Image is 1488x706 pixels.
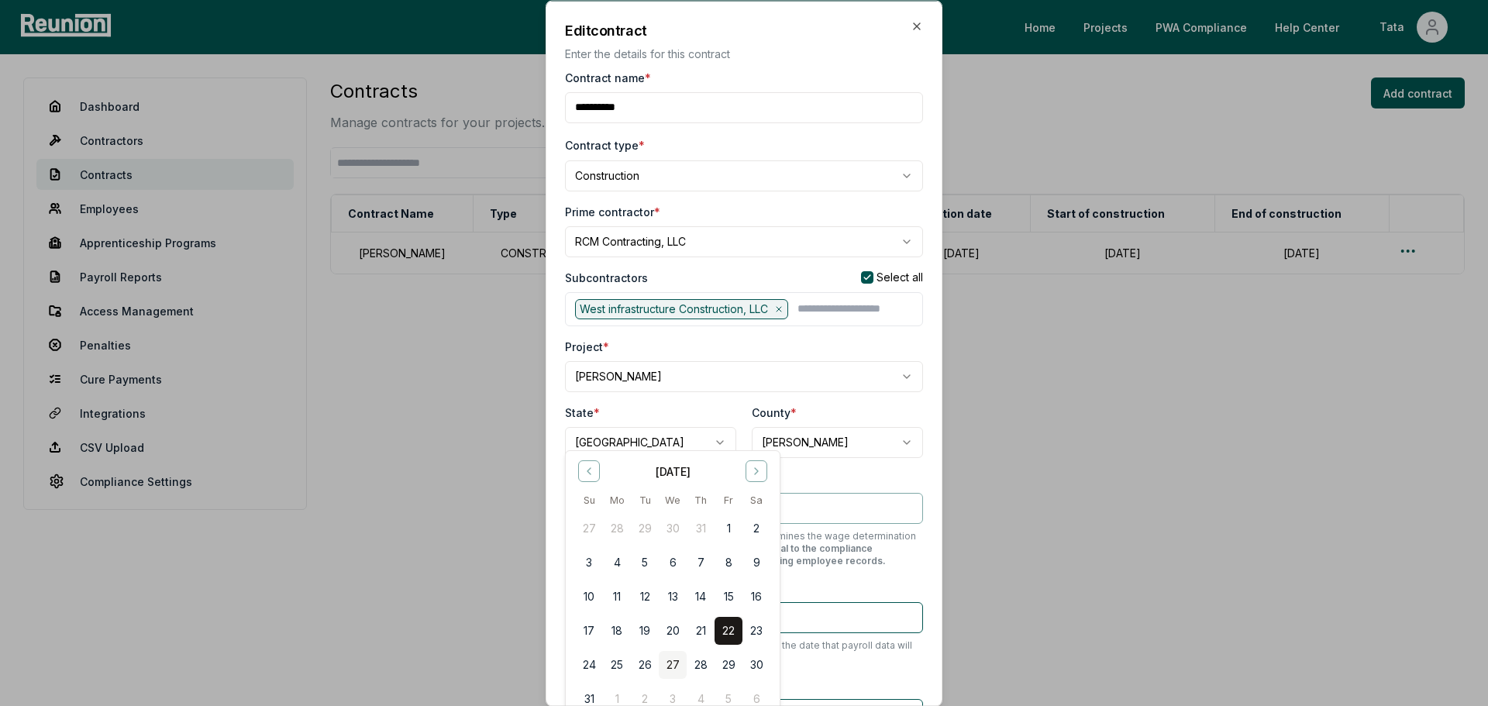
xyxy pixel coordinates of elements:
button: 29 [631,514,659,542]
label: Prime contractor [565,203,660,219]
th: Friday [715,491,742,508]
label: Contract name [565,69,651,85]
button: 16 [742,582,770,610]
label: Contract type [565,138,645,151]
button: 6 [659,548,687,576]
button: 26 [631,650,659,678]
button: 8 [715,548,742,576]
button: 31 [687,514,715,542]
button: 24 [575,650,603,678]
button: 28 [687,650,715,678]
th: Saturday [742,491,770,508]
button: 4 [603,548,631,576]
button: 11 [603,582,631,610]
button: Go to next month [746,460,767,482]
button: 5 [631,548,659,576]
label: Subcontractors [565,269,648,285]
label: County [752,404,797,420]
button: 22 [715,616,742,644]
th: Sunday [575,491,603,508]
th: Monday [603,491,631,508]
label: Project [565,338,609,354]
th: Tuesday [631,491,659,508]
button: 15 [715,582,742,610]
button: 10 [575,582,603,610]
div: West infrastructure Construction, LLC [575,298,788,319]
button: 1 [715,514,742,542]
button: 21 [687,616,715,644]
button: 7 [687,548,715,576]
button: Go to previous month [578,460,600,482]
button: 27 [659,650,687,678]
label: State [565,404,600,420]
button: 27 [575,514,603,542]
p: Enter the details for this contract [565,45,923,61]
button: 12 [631,582,659,610]
th: Thursday [687,491,715,508]
button: 2 [742,514,770,542]
button: 19 [631,616,659,644]
div: [DATE] [656,463,691,479]
button: 17 [575,616,603,644]
label: Select all [877,272,923,283]
button: 28 [603,514,631,542]
button: 30 [659,514,687,542]
button: 29 [715,650,742,678]
button: 25 [603,650,631,678]
th: Wednesday [659,491,687,508]
button: 13 [659,582,687,610]
button: 9 [742,548,770,576]
button: 30 [742,650,770,678]
button: 20 [659,616,687,644]
h2: Edit contract [565,19,923,40]
button: 23 [742,616,770,644]
button: 3 [575,548,603,576]
button: 18 [603,616,631,644]
button: 14 [687,582,715,610]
